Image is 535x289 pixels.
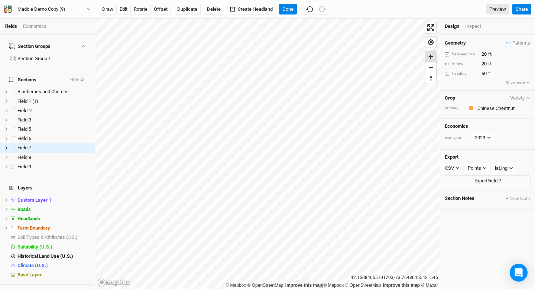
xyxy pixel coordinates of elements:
button: 2023 [471,132,494,143]
h4: Crop [445,95,455,101]
button: rotate [130,4,151,15]
span: Field 3 [17,117,31,123]
span: Custom Layer 1 [17,197,51,203]
button: Share [512,4,531,15]
button: + New Note [505,195,531,202]
span: Sections [9,77,36,83]
div: Maddie Demo Copy (9) [17,6,65,13]
button: Duplicate [174,4,201,15]
button: Undo (^z) [303,4,316,15]
button: Redo (^Z) [316,4,329,15]
a: OpenStreetMap [247,283,283,288]
span: Field 9 [17,164,31,169]
span: Suitability (U.S.) [17,244,52,250]
div: Roads [17,207,90,212]
span: Field 6 [17,136,31,141]
h4: Economics [445,123,531,129]
button: Variety [510,95,531,101]
button: draw [99,4,117,15]
span: Base Layer [17,272,42,277]
div: Climate (U.S.) [17,263,90,269]
a: Mapbox [323,283,344,288]
span: Blueberries and Cherries [17,89,69,94]
div: Economics [23,23,46,30]
div: Design [445,23,459,30]
button: Zoom in [425,51,436,62]
div: Farm Boundary [17,225,90,231]
button: Enter fullscreen [425,22,436,33]
span: Field 5 [17,126,31,132]
div: Custom Layer 1 [17,197,90,203]
a: Preview [486,4,509,15]
div: 42.15084655101703 , -73.76486455421545 [349,274,440,282]
div: CSV [445,165,454,172]
button: Delete [204,4,224,15]
div: Section Groups [9,43,51,49]
div: Field 1 (1) [17,98,90,104]
button: Hide All [70,78,86,83]
button: ExportField 7 [445,175,531,186]
div: start year [445,135,471,141]
div: Headlands [17,216,90,222]
span: Historical Land Use (U.S.) [17,253,73,259]
div: Field 9 [17,164,90,170]
div: Field 3 [17,117,90,123]
div: Field 7 [17,145,90,151]
div: Field 5 [17,126,90,132]
a: OpenStreetMap [345,283,381,288]
a: Fields [4,23,17,29]
div: Soil Types & Attributes (U.S.) [17,234,90,240]
span: Field 7 [17,145,31,150]
span: Field 1! [17,108,32,113]
div: heading [445,71,477,77]
span: Climate (U.S.) [17,263,48,268]
div: Inspect [465,23,492,30]
a: Improve this map [383,283,420,288]
div: between row [445,52,477,57]
h4: Layers [4,181,90,195]
a: Mapbox logo [97,278,130,287]
button: edit [116,4,131,15]
a: Mapbox [226,283,246,288]
span: Soil Types & Attributes (U.S.) [17,234,78,240]
button: Show section groups [80,44,86,49]
span: Field 1 (1) [17,98,38,104]
canvas: Map [95,19,440,289]
span: Headlands [17,216,40,221]
a: Maxar [421,283,438,288]
h4: Export [445,154,531,160]
span: Roads [17,207,31,212]
h4: Geometry [445,40,466,46]
span: Section Notes [445,195,474,202]
button: offset [150,4,171,15]
button: Reset bearing to north [425,73,436,84]
div: Historical Land Use (U.S.) [17,253,90,259]
button: Find my location [425,37,436,48]
button: Create Headland [227,4,276,15]
div: Base Layer [17,272,90,278]
button: lat,lng [492,163,516,174]
button: CSV [442,163,463,174]
div: primary [445,105,463,111]
div: lat,lng [495,165,508,172]
div: in row [445,61,477,67]
div: Field 1! [17,108,90,114]
button: Points [464,163,490,174]
button: Zoom out [425,62,436,73]
div: Open Intercom Messenger [510,264,528,282]
div: Blueberries and Cherries [17,89,90,95]
div: Suitability (U.S.) [17,244,90,250]
button: Patterns [506,39,531,47]
button: Showmore [506,79,531,86]
button: Maddie Demo Copy (9) [4,5,91,13]
div: Section Group 1 [17,56,90,62]
span: Farm Boundary [17,225,50,231]
a: Improve this map [285,283,322,288]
